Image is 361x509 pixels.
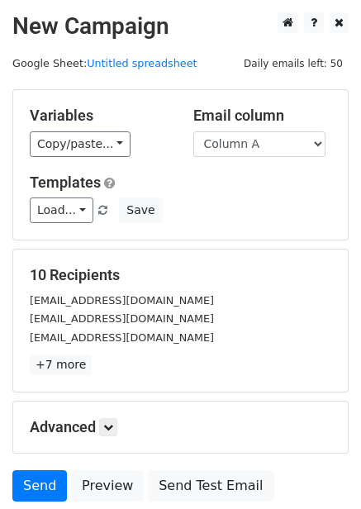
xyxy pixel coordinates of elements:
[148,470,273,502] a: Send Test Email
[87,57,197,69] a: Untitled spreadsheet
[238,57,349,69] a: Daily emails left: 50
[71,470,144,502] a: Preview
[30,174,101,191] a: Templates
[278,430,361,509] iframe: Chat Widget
[119,197,162,223] button: Save
[30,331,214,344] small: [EMAIL_ADDRESS][DOMAIN_NAME]
[30,354,92,375] a: +7 more
[30,266,331,284] h5: 10 Recipients
[30,312,214,325] small: [EMAIL_ADDRESS][DOMAIN_NAME]
[30,418,331,436] h5: Advanced
[193,107,332,125] h5: Email column
[30,294,214,307] small: [EMAIL_ADDRESS][DOMAIN_NAME]
[12,470,67,502] a: Send
[12,57,197,69] small: Google Sheet:
[30,131,131,157] a: Copy/paste...
[30,197,93,223] a: Load...
[12,12,349,40] h2: New Campaign
[30,107,169,125] h5: Variables
[238,55,349,73] span: Daily emails left: 50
